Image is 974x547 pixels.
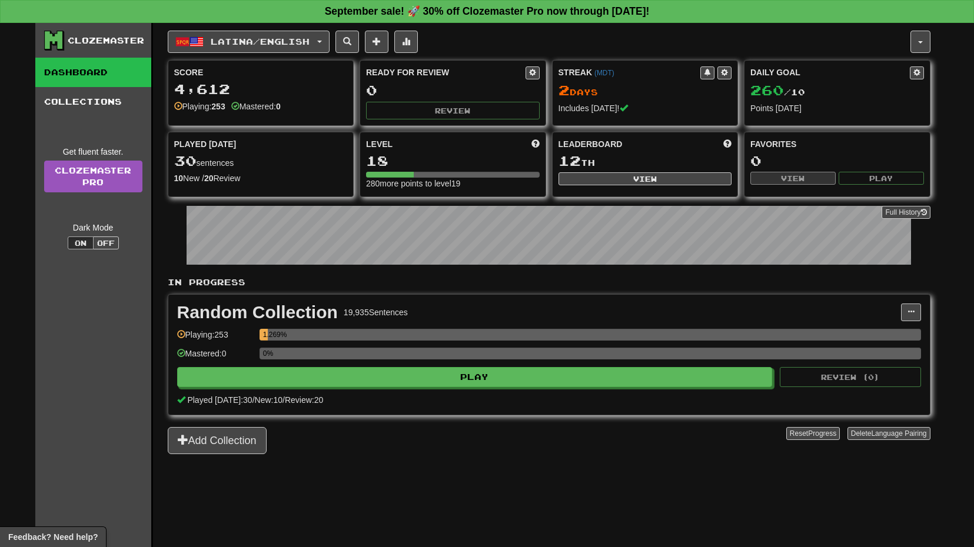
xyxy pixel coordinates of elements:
div: Playing: [174,101,225,112]
div: Day s [559,83,732,98]
div: Points [DATE] [750,102,924,114]
span: / 10 [750,87,805,97]
span: / [252,395,255,405]
a: ClozemasterPro [44,161,142,192]
div: 4,612 [174,82,348,96]
span: Leaderboard [559,138,623,150]
button: Full History [882,206,930,219]
span: Open feedback widget [8,531,98,543]
div: Dark Mode [44,222,142,234]
button: Play [839,172,924,185]
span: Review: 20 [285,395,323,405]
div: Get fluent faster. [44,146,142,158]
span: 30 [174,152,197,169]
strong: 20 [204,174,214,183]
span: / [282,395,285,405]
button: Play [177,367,773,387]
strong: 253 [211,102,225,111]
div: Score [174,66,348,78]
div: 0 [750,154,924,168]
button: Search sentences [335,31,359,53]
div: 280 more points to level 19 [366,178,540,189]
strong: September sale! 🚀 30% off Clozemaster Pro now through [DATE]! [325,5,650,17]
span: Progress [808,429,836,438]
div: Favorites [750,138,924,150]
button: More stats [394,31,418,53]
a: (MDT) [594,69,614,77]
span: Played [DATE] [174,138,237,150]
span: Latina / English [211,36,310,46]
button: Review [366,102,540,119]
button: Off [93,236,119,249]
div: Daily Goal [750,66,910,79]
div: 19,935 Sentences [344,306,408,318]
div: 1.269% [263,329,268,341]
span: This week in points, UTC [723,138,732,150]
span: New: 10 [255,395,282,405]
div: Clozemaster [68,35,144,46]
div: New / Review [174,172,348,184]
div: 18 [366,154,540,168]
button: View [750,172,836,185]
div: th [559,154,732,169]
button: Add Collection [168,427,267,454]
span: 12 [559,152,581,169]
button: Add sentence to collection [365,31,388,53]
p: In Progress [168,276,930,288]
strong: 0 [276,102,281,111]
span: Language Pairing [871,429,926,438]
span: Score more points to level up [531,138,540,150]
span: Level [366,138,393,150]
a: Collections [35,87,151,116]
div: 0 [366,83,540,98]
div: Streak [559,66,701,78]
button: DeleteLanguage Pairing [847,427,930,440]
button: Review (0) [780,367,921,387]
strong: 10 [174,174,184,183]
div: Mastered: [231,101,281,112]
div: sentences [174,154,348,169]
div: Playing: 253 [177,329,254,348]
div: Includes [DATE]! [559,102,732,114]
div: Ready for Review [366,66,526,78]
div: Random Collection [177,303,338,321]
span: 260 [750,82,784,98]
button: On [68,236,94,249]
a: Dashboard [35,58,151,87]
button: ResetProgress [786,427,840,440]
button: Latina/English [168,31,330,53]
span: 2 [559,82,570,98]
button: View [559,172,732,185]
div: Mastered: 0 [177,348,254,367]
span: Played [DATE]: 30 [187,395,252,405]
